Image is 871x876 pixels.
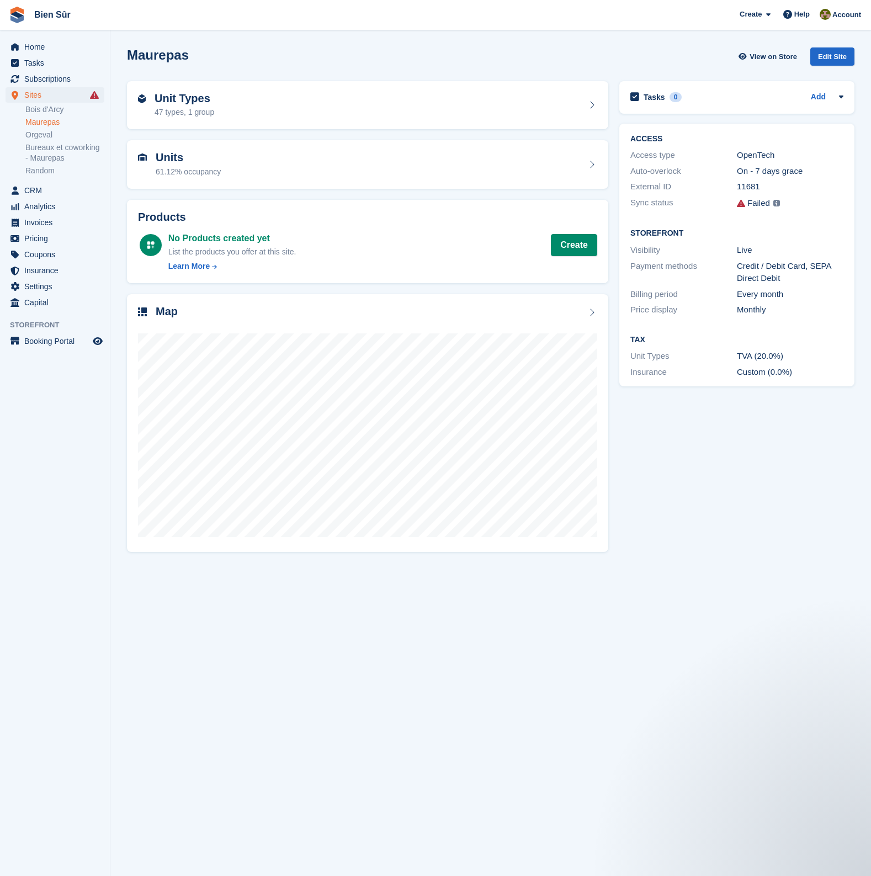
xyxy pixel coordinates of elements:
a: menu [6,231,104,246]
span: Help [794,9,810,20]
a: Random [25,166,104,176]
a: Unit Types 47 types, 1 group [127,81,608,130]
span: Settings [24,279,91,294]
span: Booking Portal [24,333,91,349]
h2: Map [156,305,178,318]
div: Edit Site [810,47,854,66]
a: menu [6,39,104,55]
a: Create [551,234,597,256]
a: Add [811,91,826,104]
h2: Storefront [630,229,843,238]
span: Pricing [24,231,91,246]
div: External ID [630,180,737,193]
div: 11681 [737,180,843,193]
div: Billing period [630,288,737,301]
div: Sync status [630,197,737,210]
span: Analytics [24,199,91,214]
span: View on Store [750,51,797,62]
div: Failed [747,197,770,210]
div: 47 types, 1 group [155,107,214,118]
a: Learn More [168,261,296,272]
i: Smart entry sync failures have occurred [90,91,99,99]
div: TVA (20.0%) [737,350,843,363]
a: Map [127,294,608,552]
div: On - 7 days grace [737,165,843,178]
span: Sites [24,87,91,103]
div: No Products created yet [168,232,296,245]
span: Create [740,9,762,20]
span: Coupons [24,247,91,262]
img: unit-type-icn-2b2737a686de81e16bb02015468b77c625bbabd49415b5ef34ead5e3b44a266d.svg [138,94,146,103]
div: Insurance [630,366,737,379]
span: Home [24,39,91,55]
h2: Products [138,211,597,224]
h2: Unit Types [155,92,214,105]
a: Orgeval [25,130,104,140]
div: Visibility [630,244,737,257]
a: menu [6,263,104,278]
a: menu [6,87,104,103]
a: menu [6,295,104,310]
img: unit-icn-7be61d7bf1b0ce9d3e12c5938cc71ed9869f7b940bace4675aadf7bd6d80202e.svg [138,153,147,161]
span: Account [832,9,861,20]
span: Subscriptions [24,71,91,87]
a: menu [6,215,104,230]
div: Payment methods [630,260,737,285]
h2: Units [156,151,221,164]
div: 0 [670,92,682,102]
a: menu [6,333,104,349]
a: Bien Sûr [30,6,75,24]
img: map-icn-33ee37083ee616e46c38cad1a60f524a97daa1e2b2c8c0bc3eb3415660979fc1.svg [138,307,147,316]
img: stora-icon-8386f47178a22dfd0bd8f6a31ec36ba5ce8667c1dd55bd0f319d3a0aa187defe.svg [9,7,25,23]
div: Custom (0.0%) [737,366,843,379]
div: Price display [630,304,737,316]
span: Insurance [24,263,91,278]
div: Auto-overlock [630,165,737,178]
div: Access type [630,149,737,162]
span: Capital [24,295,91,310]
a: menu [6,279,104,294]
img: icon-info-grey-7440780725fd019a000dd9b08b2336e03edf1995a4989e88bcd33f0948082b44.svg [773,200,780,206]
a: Bois d'Arcy [25,104,104,115]
h2: Tax [630,336,843,344]
a: Units 61.12% occupancy [127,140,608,189]
a: menu [6,247,104,262]
img: custom-product-icn-white-7c27a13f52cf5f2f504a55ee73a895a1f82ff5669d69490e13668eaf7ade3bb5.svg [146,241,155,249]
span: Storefront [10,320,110,331]
span: Tasks [24,55,91,71]
div: Live [737,244,843,257]
div: Monthly [737,304,843,316]
h2: ACCESS [630,135,843,144]
div: 61.12% occupancy [156,166,221,178]
a: Preview store [91,335,104,348]
div: OpenTech [737,149,843,162]
span: List the products you offer at this site. [168,247,296,256]
a: Edit Site [810,47,854,70]
div: Unit Types [630,350,737,363]
a: Bureaux et coworking - Maurepas [25,142,104,163]
a: menu [6,71,104,87]
div: Credit / Debit Card, SEPA Direct Debit [737,260,843,285]
div: Learn More [168,261,210,272]
span: Invoices [24,215,91,230]
a: Maurepas [25,117,104,128]
a: menu [6,199,104,214]
h2: Maurepas [127,47,189,62]
a: View on Store [737,47,801,66]
img: Matthieu Burnand [820,9,831,20]
h2: Tasks [644,92,665,102]
span: CRM [24,183,91,198]
div: Every month [737,288,843,301]
a: menu [6,55,104,71]
a: menu [6,183,104,198]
